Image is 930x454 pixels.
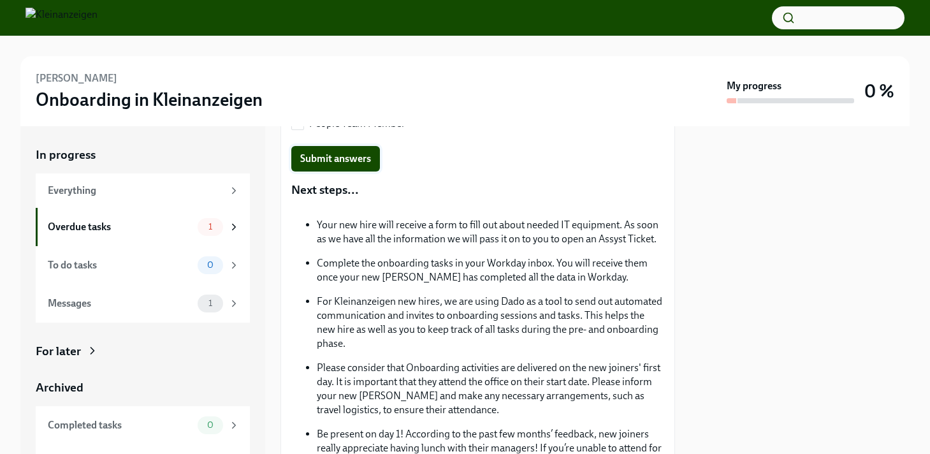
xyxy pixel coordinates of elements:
div: Messages [48,297,193,311]
a: In progress [36,147,250,163]
img: Kleinanzeigen [25,8,98,28]
h3: 0 % [864,80,894,103]
span: 1 [201,222,220,231]
a: For later [36,343,250,360]
a: To do tasks0 [36,246,250,284]
a: Everything [36,173,250,208]
a: Overdue tasks1 [36,208,250,246]
span: Submit answers [300,152,371,165]
a: Archived [36,379,250,396]
h3: Onboarding in Kleinanzeigen [36,88,263,111]
h6: [PERSON_NAME] [36,71,117,85]
span: 1 [201,298,220,308]
div: Completed tasks [48,418,193,432]
p: Next steps... [291,182,664,198]
p: Complete the onboarding tasks in your Workday inbox. You will receive them once your new [PERSON_... [317,256,664,284]
div: To do tasks [48,258,193,272]
span: 0 [200,420,221,430]
div: For later [36,343,81,360]
a: Messages1 [36,284,250,323]
p: Please consider that Onboarding activities are delivered on the new joiners' first day. It is imp... [317,361,664,417]
button: Submit answers [291,146,380,172]
a: Completed tasks0 [36,406,250,444]
span: 0 [200,260,221,270]
p: Your new hire will receive a form to fill out about needed IT equipment. As soon as we have all t... [317,218,664,246]
p: For Kleinanzeigen new hires, we are using Dado as a tool to send out automated communication and ... [317,295,664,351]
div: Overdue tasks [48,220,193,234]
div: Everything [48,184,223,198]
strong: My progress [727,79,781,93]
